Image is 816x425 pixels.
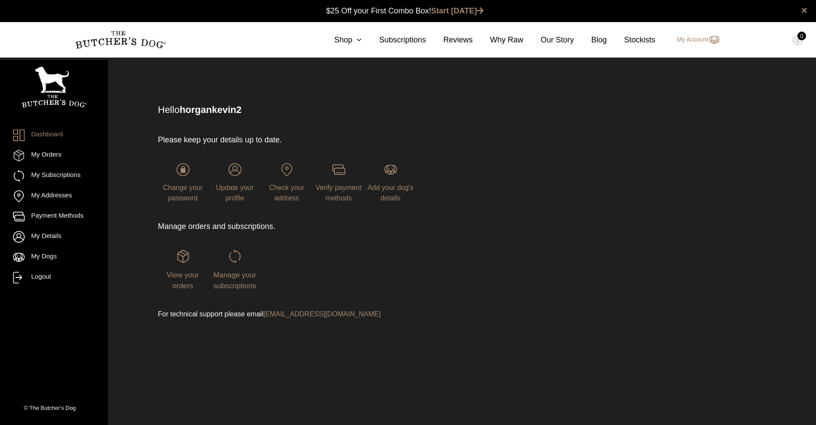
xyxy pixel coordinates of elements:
a: close [801,5,807,16]
img: login-TBD_Subscriptions.png [228,250,241,263]
a: [EMAIL_ADDRESS][DOMAIN_NAME] [263,310,381,318]
div: 0 [797,32,806,40]
a: Why Raw [473,34,524,46]
img: login-TBD_Dog.png [384,163,397,176]
p: For technical support please email [158,309,515,319]
a: Change your password [158,163,208,202]
span: Change your password [163,184,203,202]
img: login-TBD_Profile.png [228,163,241,176]
a: Dashboard [13,129,95,141]
a: Payment Methods [13,211,95,222]
img: login-TBD_Orders.png [177,250,190,263]
a: Add your dog's details [366,163,415,202]
a: Update your profile [210,163,260,202]
span: View your orders [167,271,199,290]
a: Subscriptions [362,34,426,46]
img: login-TBD_Password.png [177,163,190,176]
img: TBD_Cart-Empty.png [792,35,803,46]
a: Reviews [426,34,472,46]
span: Update your profile [216,184,254,202]
p: Manage orders and subscriptions. [158,221,515,232]
a: Stockists [607,34,655,46]
strong: horgankevin2 [180,104,241,115]
a: Check your address [262,163,312,202]
a: My Account [668,35,720,45]
img: TBD_Portrait_Logo_White.png [22,67,87,108]
a: Manage your subscriptions [210,250,260,290]
a: Verify payment methods [314,163,363,202]
a: View your orders [158,250,208,290]
span: Check your address [269,184,304,202]
a: Start [DATE] [431,6,484,15]
img: login-TBD_Payments.png [332,163,345,176]
span: Verify payment methods [316,184,362,202]
a: My Orders [13,150,95,161]
a: My Dogs [13,251,95,263]
a: My Subscriptions [13,170,95,182]
p: Hello [158,103,714,117]
a: My Details [13,231,95,243]
p: Please keep your details up to date. [158,134,515,146]
a: Blog [574,34,607,46]
span: Add your dog's details [367,184,413,202]
span: Manage your subscriptions [213,271,256,290]
a: Logout [13,272,95,283]
a: Our Story [524,34,574,46]
a: My Addresses [13,190,95,202]
img: login-TBD_Address.png [280,163,293,176]
a: Shop [317,34,362,46]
